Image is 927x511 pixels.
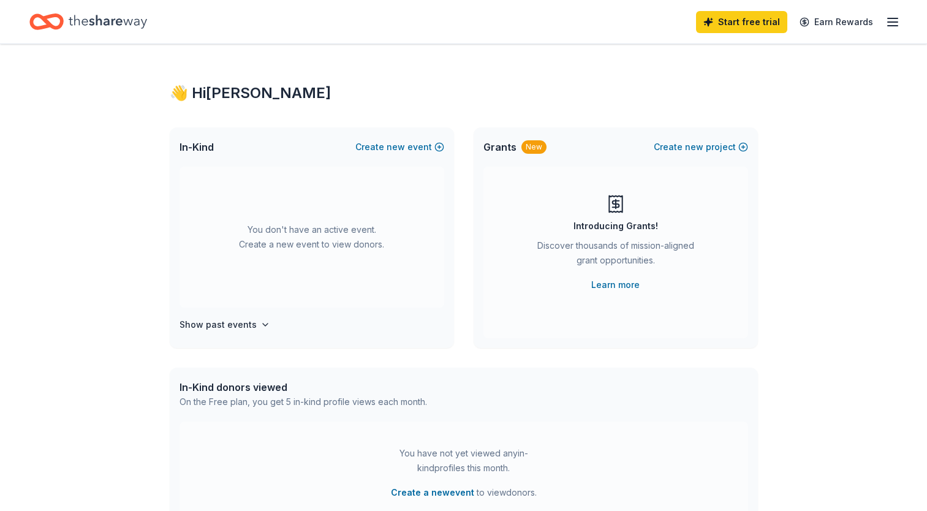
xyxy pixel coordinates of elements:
[180,140,214,154] span: In-Kind
[573,219,658,233] div: Introducing Grants!
[792,11,880,33] a: Earn Rewards
[591,278,640,292] a: Learn more
[29,7,147,36] a: Home
[532,238,699,273] div: Discover thousands of mission-aligned grant opportunities.
[180,317,270,332] button: Show past events
[387,140,405,154] span: new
[391,485,537,500] span: to view donors .
[521,140,547,154] div: New
[180,395,427,409] div: On the Free plan, you get 5 in-kind profile views each month.
[391,485,474,500] button: Create a newevent
[180,380,427,395] div: In-Kind donors viewed
[180,167,444,308] div: You don't have an active event. Create a new event to view donors.
[685,140,703,154] span: new
[180,317,257,332] h4: Show past events
[483,140,516,154] span: Grants
[387,446,540,475] div: You have not yet viewed any in-kind profiles this month.
[654,140,748,154] button: Createnewproject
[170,83,758,103] div: 👋 Hi [PERSON_NAME]
[355,140,444,154] button: Createnewevent
[696,11,787,33] a: Start free trial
